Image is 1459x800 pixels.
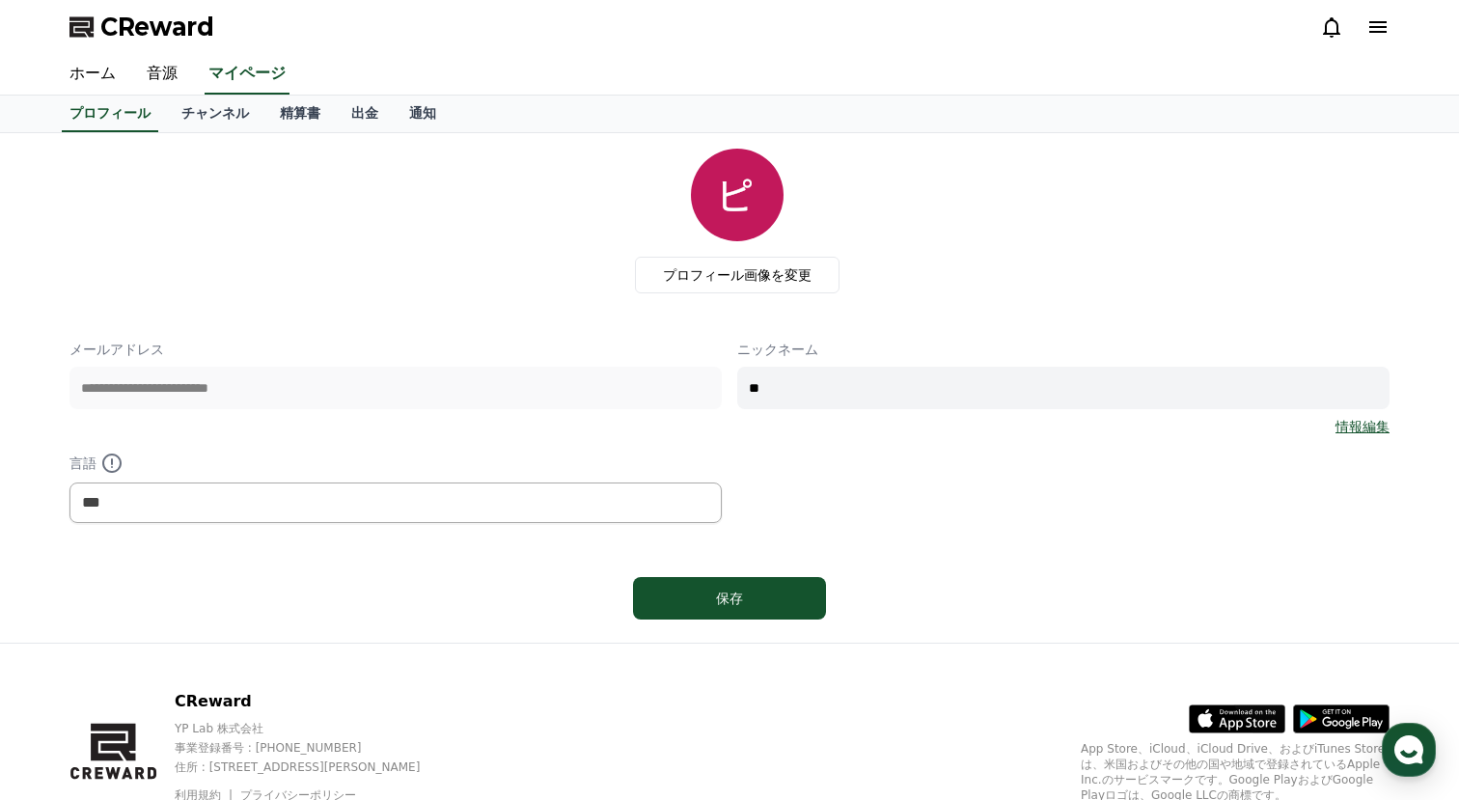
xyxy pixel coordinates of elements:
a: プロフィール [62,96,158,132]
p: ニックネーム [737,340,1390,359]
a: 情報編集 [1335,417,1390,436]
a: 音源 [131,54,193,95]
button: 保存 [633,577,826,620]
a: 精算書 [264,96,336,132]
span: CReward [100,12,214,42]
a: ホーム [54,54,131,95]
div: 保存 [672,589,787,608]
p: CReward [175,690,454,713]
img: profile_image [691,149,784,241]
p: 住所 : [STREET_ADDRESS][PERSON_NAME] [175,759,454,775]
a: 通知 [394,96,452,132]
p: メールアドレス [69,340,722,359]
a: マイページ [205,54,289,95]
p: YP Lab 株式会社 [175,721,454,736]
a: チャンネル [166,96,264,132]
a: CReward [69,12,214,42]
p: 事業登録番号 : [PHONE_NUMBER] [175,740,454,756]
p: 言語 [69,452,722,475]
label: プロフィール画像を変更 [635,257,840,293]
a: 出金 [336,96,394,132]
